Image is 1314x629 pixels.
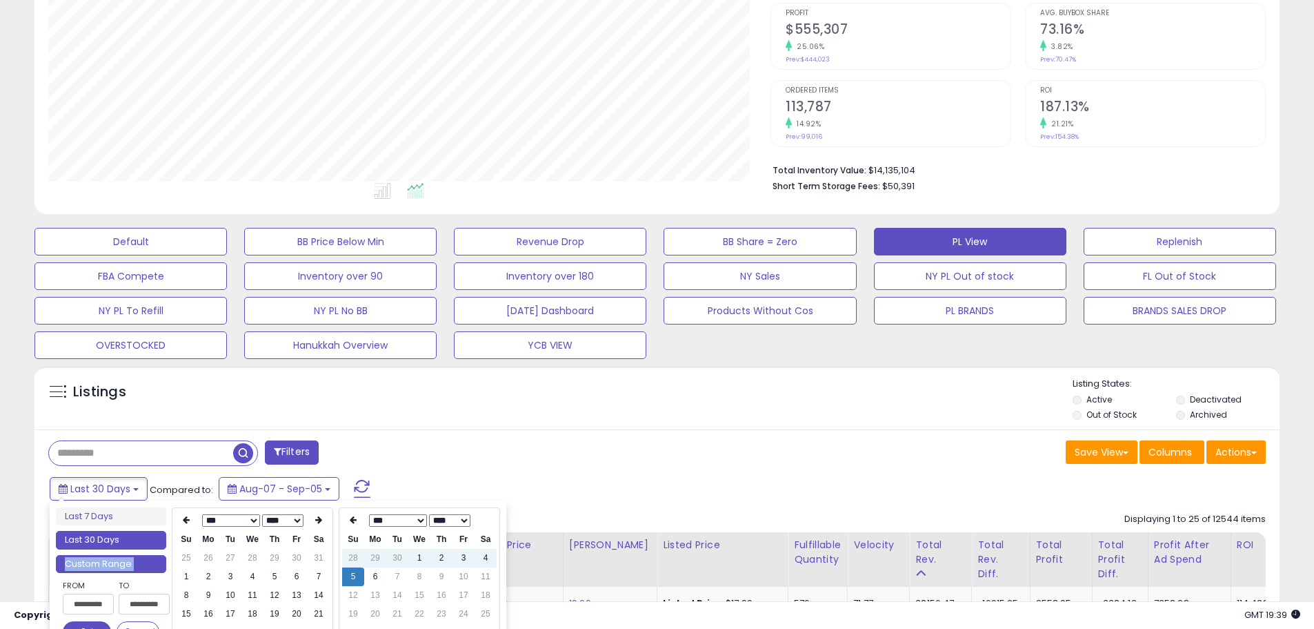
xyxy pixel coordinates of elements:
button: NY Sales [664,262,856,290]
th: Sa [308,530,330,549]
th: Mo [364,530,386,549]
td: 2 [197,568,219,586]
span: $50,391 [882,180,915,193]
td: 25 [175,549,197,568]
button: FBA Compete [34,262,227,290]
td: 9 [430,568,452,586]
li: Last 30 Days [56,531,166,550]
label: Archived [1190,409,1227,420]
button: NY PL Out of stock [874,262,1066,290]
th: Th [263,530,286,549]
td: 28 [342,549,364,568]
span: Compared to: [150,483,213,496]
td: 25 [475,605,497,623]
h5: Listings [73,383,126,402]
td: 9 [197,586,219,605]
td: 1 [408,549,430,568]
td: 4 [475,549,497,568]
button: FL Out of Stock [1084,262,1276,290]
td: 24 [452,605,475,623]
li: Custom Range [56,555,166,574]
button: Last 30 Days [50,477,148,501]
button: BRANDS SALES DROP [1084,297,1276,325]
td: 12 [342,586,364,605]
label: Deactivated [1190,394,1242,405]
td: 6 [286,568,308,586]
td: 1 [175,568,197,586]
th: Sa [475,530,497,549]
th: Tu [219,530,241,549]
td: 20 [286,605,308,623]
small: 21.21% [1046,119,1073,129]
small: Prev: 70.47% [1040,55,1076,64]
div: ROI [1237,538,1287,552]
td: 3 [452,549,475,568]
td: 30 [286,549,308,568]
button: NY PL No BB [244,297,437,325]
button: Replenish [1084,228,1276,255]
div: Displaying 1 to 25 of 12544 items [1124,513,1266,526]
span: ROI [1040,87,1265,95]
td: 5 [263,568,286,586]
span: Ordered Items [786,87,1011,95]
button: PL BRANDS [874,297,1066,325]
button: YCB VIEW [454,331,646,359]
h2: 73.16% [1040,21,1265,40]
td: 30 [386,549,408,568]
span: Aug-07 - Sep-05 [239,482,322,496]
th: Su [342,530,364,549]
td: 2 [430,549,452,568]
button: Inventory over 180 [454,262,646,290]
td: 16 [197,605,219,623]
button: Actions [1206,441,1266,464]
div: Profit After Ad Spend [1154,538,1225,567]
th: Th [430,530,452,549]
td: 11 [241,586,263,605]
td: 31 [308,549,330,568]
small: Prev: $444,023 [786,55,830,64]
button: [DATE] Dashboard [454,297,646,325]
td: 14 [386,586,408,605]
div: Total Rev. Diff. [977,538,1024,581]
span: Columns [1148,445,1192,459]
button: Products Without Cos [664,297,856,325]
td: 21 [308,605,330,623]
h2: 187.13% [1040,99,1265,117]
small: Prev: 154.38% [1040,133,1079,141]
li: $14,135,104 [773,161,1255,177]
button: NY PL To Refill [34,297,227,325]
span: Last 30 Days [70,482,130,496]
td: 8 [175,586,197,605]
td: 19 [342,605,364,623]
small: 25.06% [792,41,824,52]
label: From [63,579,111,592]
td: 7 [386,568,408,586]
b: Total Inventory Value: [773,164,866,176]
label: To [119,579,159,592]
td: 8 [408,568,430,586]
div: Total Profit [1036,538,1086,567]
td: 22 [408,605,430,623]
button: Aug-07 - Sep-05 [219,477,339,501]
span: Profit [786,10,1011,17]
td: 6 [364,568,386,586]
td: 26 [197,549,219,568]
td: 15 [175,605,197,623]
td: 27 [219,549,241,568]
td: 29 [263,549,286,568]
td: 5 [342,568,364,586]
td: 21 [386,605,408,623]
strong: Copyright [14,608,64,621]
h2: $555,307 [786,21,1011,40]
td: 23 [430,605,452,623]
small: 3.82% [1046,41,1073,52]
th: Fr [286,530,308,549]
span: 2025-10-6 19:39 GMT [1244,608,1300,621]
th: Su [175,530,197,549]
small: 14.92% [792,119,821,129]
th: We [241,530,263,549]
td: 18 [475,586,497,605]
button: Default [34,228,227,255]
div: Min Price [486,538,557,552]
td: 4 [241,568,263,586]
